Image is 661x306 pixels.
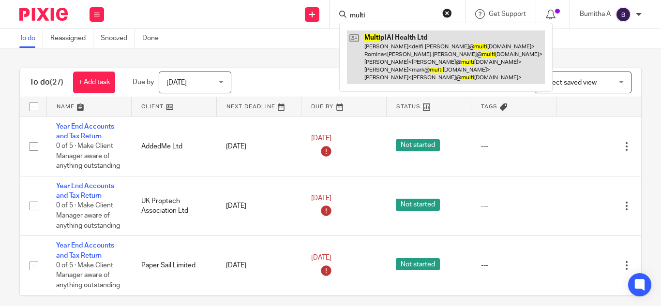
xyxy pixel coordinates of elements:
span: 0 of 5 · Make Client Manager aware of anything outstanding [56,143,120,169]
td: [DATE] [216,117,301,176]
p: Due by [133,77,154,87]
td: [DATE] [216,236,301,295]
span: Tags [481,104,497,109]
div: --- [481,142,547,151]
span: [DATE] [311,254,331,261]
div: --- [481,261,547,270]
a: Year End Accounts and Tax Return [56,123,114,140]
h1: To do [30,77,63,87]
a: Year End Accounts and Tax Return [56,183,114,199]
span: [DATE] [311,135,331,142]
span: Not started [396,199,440,211]
span: Get Support [489,11,526,17]
span: Not started [396,258,440,270]
span: 0 of 5 · Make Client Manager aware of anything outstanding [56,203,120,229]
a: Snoozed [101,29,135,48]
p: Bumitha A [580,9,611,19]
a: Reassigned [50,29,93,48]
span: [DATE] [166,79,187,86]
a: Done [142,29,166,48]
a: To do [19,29,43,48]
span: [DATE] [311,195,331,202]
a: + Add task [73,72,115,93]
input: Search [349,12,436,20]
a: Year End Accounts and Tax Return [56,242,114,259]
div: --- [481,201,547,211]
img: Pixie [19,8,68,21]
span: (27) [50,78,63,86]
td: UK Proptech Association Ltd [132,176,217,235]
td: [DATE] [216,176,301,235]
span: Not started [396,139,440,151]
span: Select saved view [542,79,597,86]
span: 0 of 5 · Make Client Manager aware of anything outstanding [56,262,120,289]
button: Clear [442,8,452,18]
td: AddedMe Ltd [132,117,217,176]
td: Paper Sail Limited [132,236,217,295]
img: svg%3E [616,7,631,22]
